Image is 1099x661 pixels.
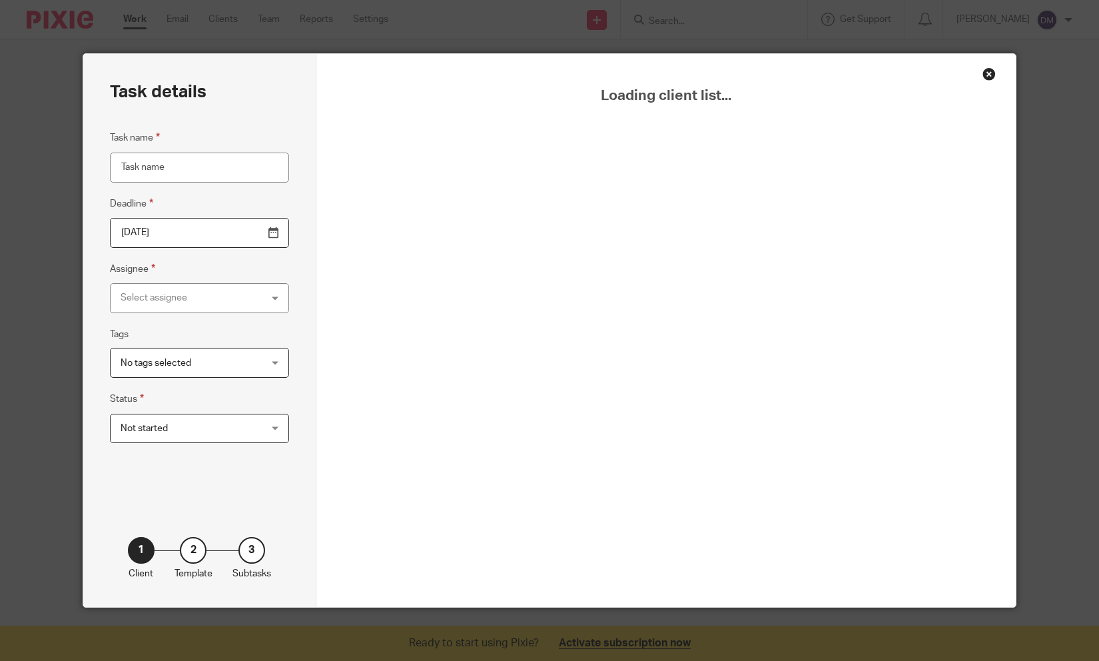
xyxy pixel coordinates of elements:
div: 1 [128,537,155,564]
p: Subtasks [232,567,271,580]
div: Select assignee [121,284,255,312]
input: Task name [110,153,289,183]
label: Assignee [110,261,155,277]
label: Tags [110,328,129,341]
div: 2 [180,537,206,564]
label: Deadline [110,196,153,211]
p: Client [129,567,153,580]
label: Status [110,391,144,406]
div: 3 [238,537,265,564]
p: Template [175,567,212,580]
label: Task name [110,130,160,145]
div: Close this dialog window [982,67,996,81]
span: Loading client list... [350,87,982,105]
span: No tags selected [121,358,191,368]
input: Pick a date [110,218,289,248]
h2: Task details [110,81,206,103]
span: Not started [121,424,168,433]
